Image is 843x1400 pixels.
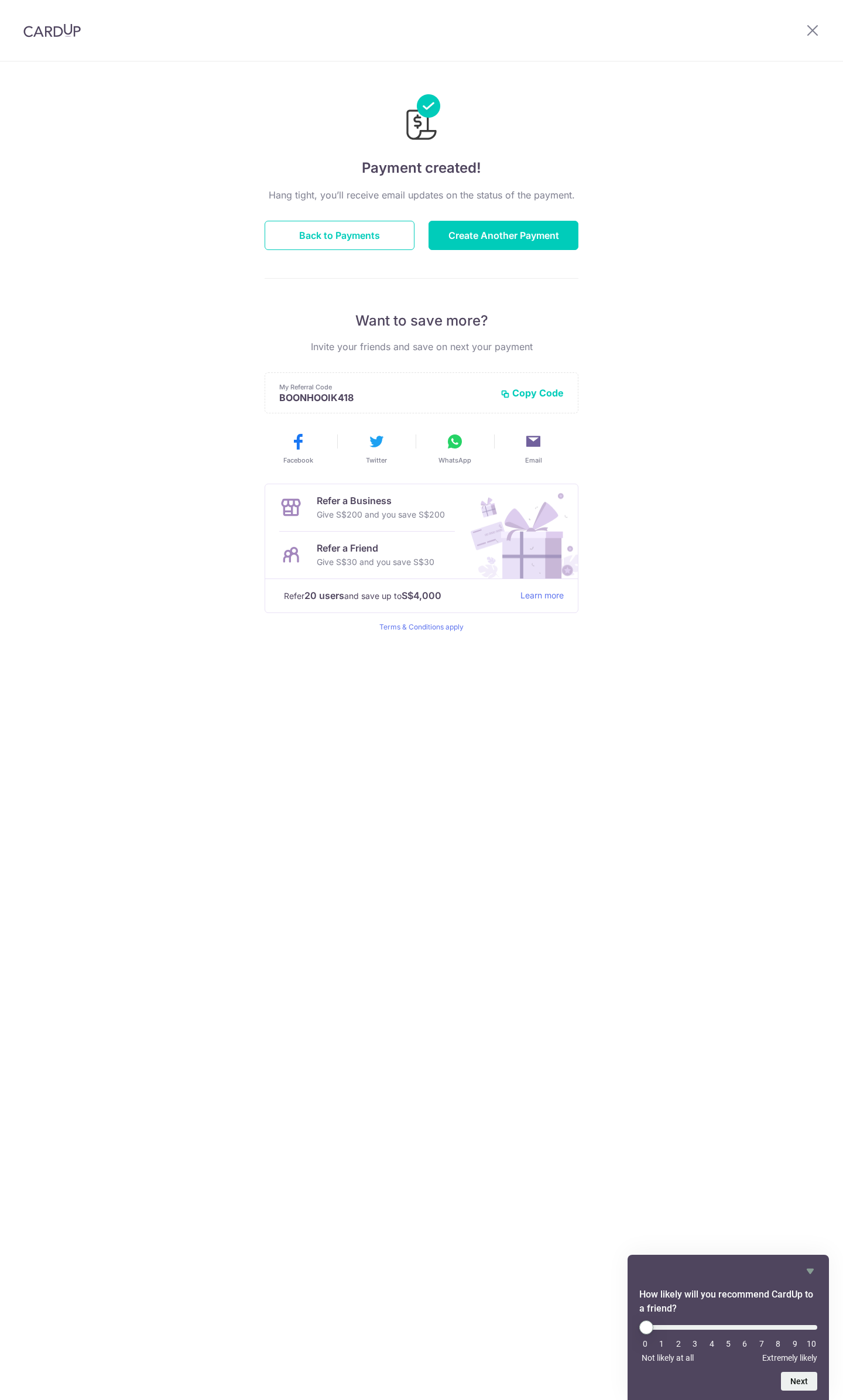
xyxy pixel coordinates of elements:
p: My Referral Code [279,382,491,392]
button: Twitter [342,432,411,465]
p: Invite your friends and save on next your payment [265,340,578,354]
li: 7 [756,1339,767,1348]
img: Refer [460,484,578,579]
li: 9 [789,1339,801,1348]
button: Create Another Payment [429,221,578,250]
p: Refer a Friend [317,541,434,555]
p: Give S$30 and you save S$30 [317,555,434,569]
li: 5 [722,1339,734,1348]
button: Next question [781,1372,817,1391]
li: 3 [689,1339,701,1348]
p: Refer a Business [317,494,445,508]
span: WhatsApp [438,456,471,465]
li: 4 [706,1339,718,1348]
button: Email [499,432,568,465]
li: 2 [673,1339,684,1348]
span: Email [525,456,542,465]
img: Payments [403,94,440,143]
a: Learn more [520,588,564,603]
button: WhatsApp [420,432,489,465]
li: 1 [656,1339,667,1348]
span: Not likely at all [642,1353,694,1363]
li: 0 [639,1339,651,1348]
button: Facebook [263,432,333,465]
li: 8 [772,1339,784,1348]
p: BOONHOOIK418 [279,392,491,403]
h2: How likely will you recommend CardUp to a friend? Select an option from 0 to 10, with 0 being Not... [639,1288,817,1316]
button: Copy Code [501,387,564,399]
button: Back to Payments [265,221,414,250]
div: How likely will you recommend CardUp to a friend? Select an option from 0 to 10, with 0 being Not... [639,1320,817,1363]
h4: Payment created! [265,158,578,179]
strong: S$4,000 [402,588,441,603]
span: Extremely likely [762,1353,817,1363]
p: Give S$200 and you save S$200 [317,508,445,522]
p: Hang tight, you’ll receive email updates on the status of the payment. [265,188,578,202]
strong: 20 users [304,588,344,603]
button: Hide survey [803,1264,817,1278]
li: 6 [739,1339,751,1348]
img: CardUp [23,23,81,37]
p: Want to save more? [265,312,578,330]
div: How likely will you recommend CardUp to a friend? Select an option from 0 to 10, with 0 being Not... [639,1264,817,1391]
li: 10 [806,1339,817,1348]
span: Twitter [366,456,387,465]
p: Refer and save up to [284,588,511,603]
span: Facebook [283,456,313,465]
a: Terms & Conditions apply [379,622,464,631]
